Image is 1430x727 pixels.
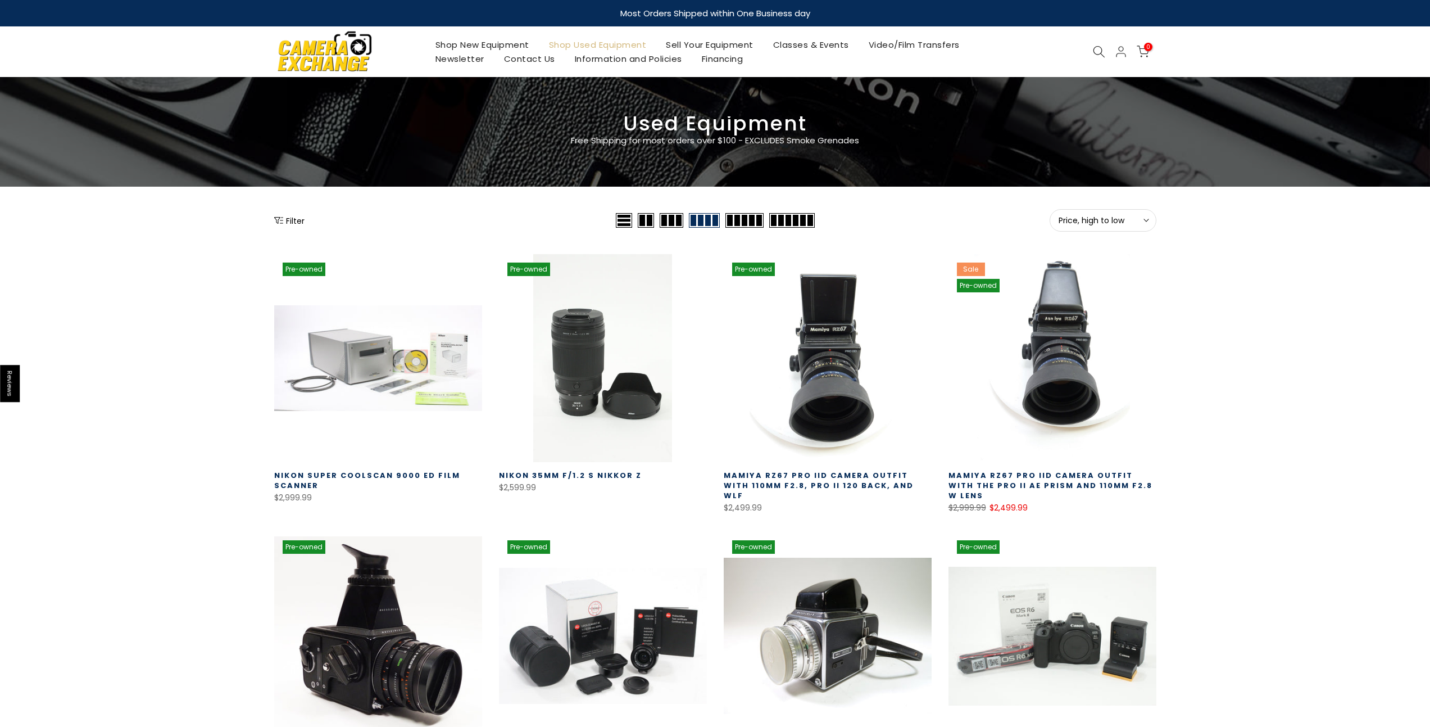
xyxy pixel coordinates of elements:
a: Mamiya RZ67 Pro IID Camera Outfit with the Pro II AE Prism and 110MM F2.8 W Lens [948,470,1152,501]
div: $2,599.99 [499,481,707,495]
ins: $2,499.99 [989,501,1028,515]
p: Free Shipping for most orders over $100 - EXCLUDES Smoke Grenades [505,134,926,147]
a: Classes & Events [763,38,859,52]
strong: Most Orders Shipped within One Business day [620,7,810,19]
a: Information and Policies [565,52,692,66]
button: Show filters [274,215,305,226]
div: $2,999.99 [274,491,482,505]
span: Price, high to low [1059,215,1147,225]
div: $2,499.99 [724,501,932,515]
a: Newsletter [425,52,494,66]
span: 0 [1144,43,1152,51]
a: Financing [692,52,753,66]
a: Mamiya RZ67 Pro IID Camera Outfit with 110MM F2.8, Pro II 120 Back, and WLF [724,470,914,501]
del: $2,999.99 [948,502,986,513]
button: Price, high to low [1050,209,1156,232]
a: Shop New Equipment [425,38,539,52]
a: 0 [1137,46,1149,58]
a: Nikon 35mm f/1.2 S Nikkor Z [499,470,642,481]
a: Nikon Super Coolscan 9000 ED Film Scanner [274,470,460,491]
a: Video/Film Transfers [859,38,969,52]
a: Shop Used Equipment [539,38,656,52]
h3: Used Equipment [274,116,1156,131]
a: Contact Us [494,52,565,66]
a: Sell Your Equipment [656,38,764,52]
